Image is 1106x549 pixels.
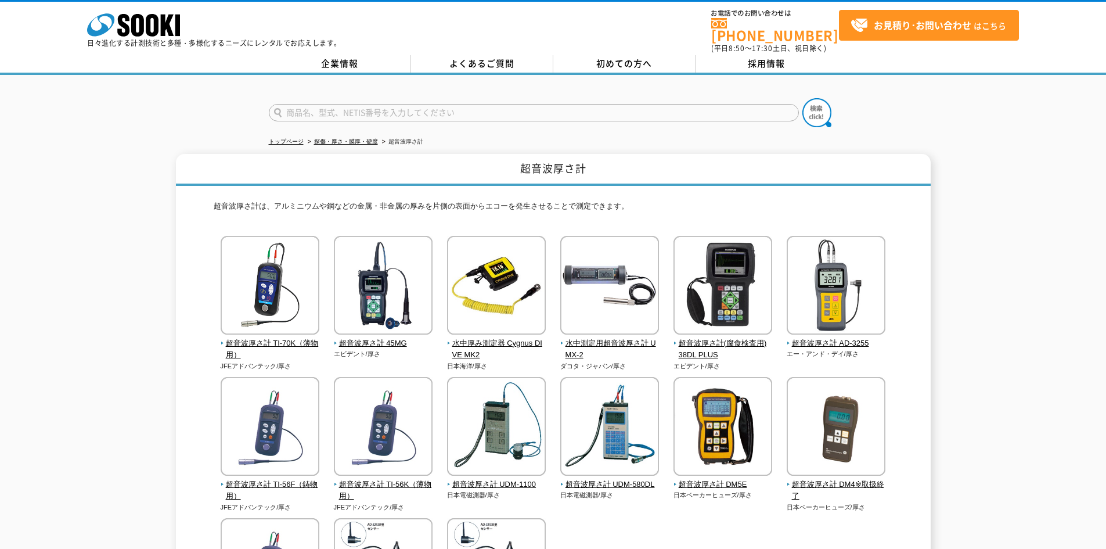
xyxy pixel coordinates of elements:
a: 水中測定用超音波厚さ計 UMX-2 [560,326,660,361]
img: 超音波厚さ計 UDM-580DL [560,377,659,479]
a: よくあるご質問 [411,55,553,73]
img: 超音波厚さ計 AD-3255 [787,236,885,338]
a: 企業情報 [269,55,411,73]
a: 超音波厚さ計(腐食検査用) 38DL PLUS [673,326,773,361]
p: エー・アンド・デイ/厚さ [787,349,886,359]
a: [PHONE_NUMBER] [711,18,839,42]
span: 超音波厚さ計 AD-3255 [787,338,886,350]
strong: お見積り･お問い合わせ [874,18,971,32]
span: お電話でのお問い合わせは [711,10,839,17]
span: はこちら [851,17,1006,34]
span: 超音波厚さ計 DM5E [673,479,773,491]
span: 水中測定用超音波厚さ計 UMX-2 [560,338,660,362]
span: 水中厚み測定器 Cygnus DIVE MK2 [447,338,546,362]
a: トップページ [269,138,304,145]
img: 超音波厚さ計 45MG [334,236,433,338]
a: 超音波厚さ計 TI-70K（薄物用） [221,326,320,361]
span: 超音波厚さ計 UDM-1100 [447,479,546,491]
p: 日本電磁測器/厚さ [447,490,546,500]
a: 採用情報 [696,55,838,73]
p: 超音波厚さ計は、アルミニウムや鋼などの金属・非金属の厚みを片側の表面からエコーを発生させることで測定できます。 [214,200,893,218]
img: 水中厚み測定器 Cygnus DIVE MK2 [447,236,546,338]
span: 超音波厚さ計(腐食検査用) 38DL PLUS [673,338,773,362]
p: エビデント/厚さ [673,361,773,371]
p: JFEアドバンテック/厚さ [221,361,320,371]
p: 日本電磁測器/厚さ [560,490,660,500]
img: 超音波厚さ計 TI-70K（薄物用） [221,236,319,338]
img: btn_search.png [802,98,831,127]
span: 17:30 [752,43,773,53]
a: 超音波厚さ計 TI-56F（鋳物用） [221,468,320,503]
li: 超音波厚さ計 [380,136,423,148]
span: 超音波厚さ計 TI-56K（薄物用） [334,479,433,503]
a: 超音波厚さ計 DM4※取扱終了 [787,468,886,503]
h1: 超音波厚さ計 [176,154,931,186]
img: 超音波厚さ計 TI-56K（薄物用） [334,377,433,479]
a: 超音波厚さ計 TI-56K（薄物用） [334,468,433,503]
span: 超音波厚さ計 UDM-580DL [560,479,660,491]
a: 超音波厚さ計 UDM-1100 [447,468,546,491]
span: 超音波厚さ計 DM4※取扱終了 [787,479,886,503]
a: 超音波厚さ計 45MG [334,326,433,350]
a: 初めての方へ [553,55,696,73]
span: 8:50 [729,43,745,53]
p: JFEアドバンテック/厚さ [221,503,320,512]
p: JFEアドバンテック/厚さ [334,503,433,512]
span: 超音波厚さ計 TI-56F（鋳物用） [221,479,320,503]
input: 商品名、型式、NETIS番号を入力してください [269,104,799,121]
a: 超音波厚さ計 AD-3255 [787,326,886,350]
a: 水中厚み測定器 Cygnus DIVE MK2 [447,326,546,361]
img: 水中測定用超音波厚さ計 UMX-2 [560,236,659,338]
a: お見積り･お問い合わせはこちら [839,10,1019,41]
p: エビデント/厚さ [334,349,433,359]
p: 日本ベーカーヒューズ/厚さ [787,503,886,512]
img: 超音波厚さ計 DM5E [673,377,772,479]
img: 超音波厚さ計 DM4※取扱終了 [787,377,885,479]
p: ダコタ・ジャパン/厚さ [560,361,660,371]
img: 超音波厚さ計(腐食検査用) 38DL PLUS [673,236,772,338]
p: 日々進化する計測技術と多種・多様化するニーズにレンタルでお応えします。 [87,40,341,46]
p: 日本海洋/厚さ [447,361,546,371]
span: 初めての方へ [596,57,652,70]
a: 超音波厚さ計 DM5E [673,468,773,491]
span: (平日 ～ 土日、祝日除く) [711,43,826,53]
a: 探傷・厚さ・膜厚・硬度 [314,138,378,145]
span: 超音波厚さ計 45MG [334,338,433,350]
p: 日本ベーカーヒューズ/厚さ [673,490,773,500]
img: 超音波厚さ計 TI-56F（鋳物用） [221,377,319,479]
a: 超音波厚さ計 UDM-580DL [560,468,660,491]
img: 超音波厚さ計 UDM-1100 [447,377,546,479]
span: 超音波厚さ計 TI-70K（薄物用） [221,338,320,362]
